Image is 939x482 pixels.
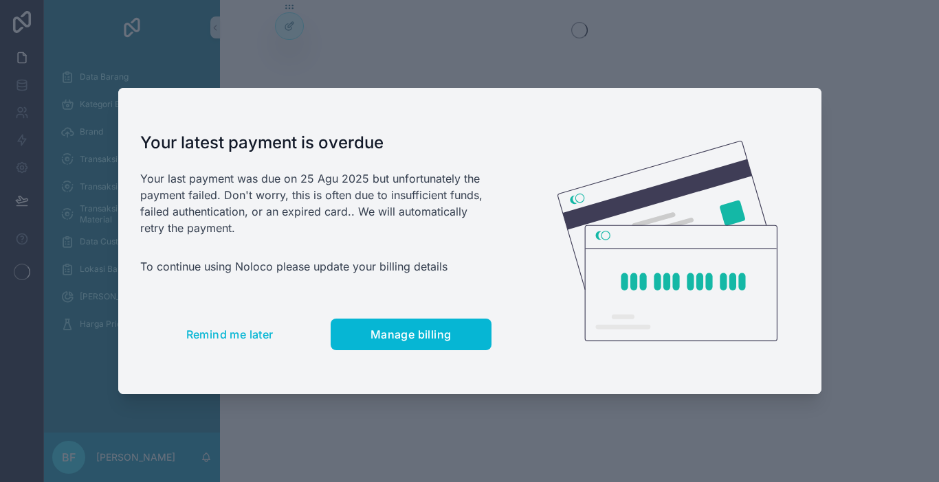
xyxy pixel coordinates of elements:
p: Your last payment was due on 25 Agu 2025 but unfortunately the payment failed. Don't worry, this ... [140,170,491,236]
img: Credit card illustration [557,141,777,341]
button: Remind me later [140,319,320,350]
h1: Your latest payment is overdue [140,132,491,154]
span: Manage billing [371,328,452,341]
span: Remind me later [186,328,274,341]
p: To continue using Noloco please update your billing details [140,258,491,275]
button: Manage billing [331,319,491,350]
